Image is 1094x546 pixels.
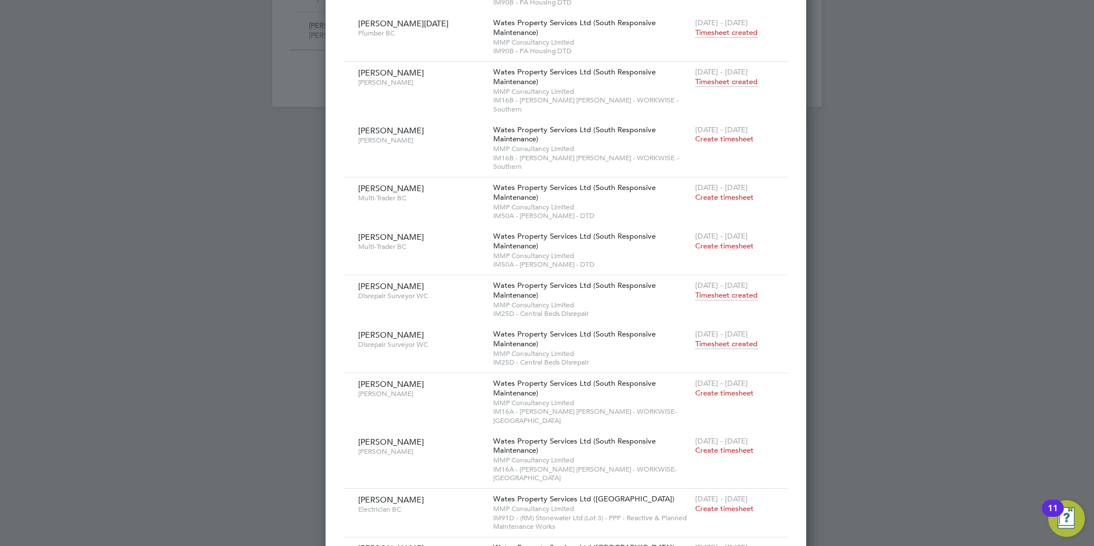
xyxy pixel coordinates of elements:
div: 11 [1048,508,1058,523]
span: [DATE] - [DATE] [695,18,748,27]
span: Multi-Trader BC [358,193,485,203]
span: [PERSON_NAME] [358,232,424,242]
span: MMP Consultancy Limited [493,144,689,153]
span: IM25D - Central Beds Disrepair [493,309,689,318]
span: [PERSON_NAME] [358,281,424,291]
span: [PERSON_NAME] [358,68,424,78]
span: IM16B - [PERSON_NAME] [PERSON_NAME] - WORKWISE - Southern [493,96,689,113]
span: MMP Consultancy Limited [493,504,689,513]
span: [DATE] - [DATE] [695,378,748,388]
span: IM16A - [PERSON_NAME] [PERSON_NAME] - WORKWISE- [GEOGRAPHIC_DATA] [493,465,689,482]
span: MMP Consultancy Limited [493,203,689,212]
span: MMP Consultancy Limited [493,251,689,260]
span: Create timesheet [695,504,754,513]
span: Multi-Trader BC [358,242,485,251]
span: Wates Property Services Ltd (South Responsive Maintenance) [493,436,656,456]
span: Wates Property Services Ltd (South Responsive Maintenance) [493,18,656,37]
span: [PERSON_NAME] [358,379,424,389]
span: [PERSON_NAME] [358,183,424,193]
span: [DATE] - [DATE] [695,183,748,192]
span: [PERSON_NAME] [358,437,424,447]
span: Create timesheet [695,241,754,251]
span: [DATE] - [DATE] [695,125,748,134]
span: Disrepair Surveyor WC [358,291,485,300]
span: IM50A - [PERSON_NAME] - DTD [493,211,689,220]
span: IM16B - [PERSON_NAME] [PERSON_NAME] - WORKWISE - Southern [493,153,689,171]
span: [DATE] - [DATE] [695,67,748,77]
span: Plumber BC [358,29,485,38]
span: Timesheet created [695,27,758,38]
span: Wates Property Services Ltd (South Responsive Maintenance) [493,280,656,300]
span: Timesheet created [695,290,758,300]
span: Timesheet created [695,77,758,87]
span: IM25D - Central Beds Disrepair [493,358,689,367]
span: Create timesheet [695,445,754,455]
span: Create timesheet [695,388,754,398]
span: [DATE] - [DATE] [695,231,748,241]
span: [PERSON_NAME][DATE] [358,18,449,29]
span: [DATE] - [DATE] [695,280,748,290]
span: Wates Property Services Ltd (South Responsive Maintenance) [493,329,656,349]
span: Electrician BC [358,505,485,514]
span: Wates Property Services Ltd (South Responsive Maintenance) [493,125,656,144]
span: Timesheet created [695,339,758,349]
span: Wates Property Services Ltd (South Responsive Maintenance) [493,183,656,202]
span: Create timesheet [695,192,754,202]
button: Open Resource Center, 11 new notifications [1048,500,1085,537]
span: Wates Property Services Ltd ([GEOGRAPHIC_DATA]) [493,494,675,504]
span: [DATE] - [DATE] [695,436,748,446]
span: [PERSON_NAME] [358,389,485,398]
span: MMP Consultancy Limited [493,349,689,358]
span: IM50A - [PERSON_NAME] - DTD [493,260,689,269]
span: MMP Consultancy Limited [493,456,689,465]
span: [PERSON_NAME] [358,494,424,505]
span: Wates Property Services Ltd (South Responsive Maintenance) [493,231,656,251]
span: [PERSON_NAME] [358,78,485,87]
span: Wates Property Services Ltd (South Responsive Maintenance) [493,67,656,86]
span: MMP Consultancy Limited [493,38,689,47]
span: MMP Consultancy Limited [493,398,689,407]
span: Wates Property Services Ltd (South Responsive Maintenance) [493,378,656,398]
span: IM91D - (RM) Stonewater Ltd (Lot 3) - PPP - Reactive & Planned Maintenance Works [493,513,689,531]
span: [PERSON_NAME] [358,136,485,145]
span: [PERSON_NAME] [358,447,485,456]
span: [PERSON_NAME] [358,125,424,136]
span: [PERSON_NAME] [358,330,424,340]
span: [DATE] - [DATE] [695,329,748,339]
span: Disrepair Surveyor WC [358,340,485,349]
span: MMP Consultancy Limited [493,87,689,96]
span: IM16A - [PERSON_NAME] [PERSON_NAME] - WORKWISE- [GEOGRAPHIC_DATA] [493,407,689,425]
span: [DATE] - [DATE] [695,494,748,504]
span: MMP Consultancy Limited [493,300,689,310]
span: Create timesheet [695,134,754,144]
span: IM90B - PA Housing DTD [493,46,689,56]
